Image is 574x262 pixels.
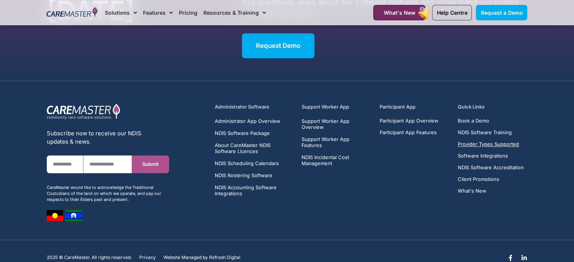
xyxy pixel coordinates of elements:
h5: Participant App [380,103,449,110]
button: Submit [132,155,169,173]
a: NDIS Software Training [458,130,524,135]
span: NDIS Scheduling Calendars [215,160,279,166]
a: NDIS Rostering Software [215,172,293,178]
a: Software Integrations [458,153,524,159]
a: Book a Demo [458,118,524,124]
a: Client Promotions [458,176,524,182]
span: Request a Demo [480,9,523,16]
span: Book a Demo [458,118,489,124]
span: Client Promotions [458,176,499,182]
a: About CareMaster NDIS Software Licences [215,142,293,154]
a: NDIS Accounting Software Integrations [215,184,293,196]
h5: Quick Links [458,103,527,110]
a: Administrator App Overview [215,118,293,124]
span: What's New [458,188,486,194]
a: What's New [458,188,524,194]
img: CareMaster Logo [46,7,97,18]
a: Participant App Overview [380,118,439,124]
p: 2025 © CareMaster. All rights reserved. [47,255,132,260]
img: image 8 [65,210,82,221]
h5: Support Worker App [302,103,371,110]
a: Support Worker App Features [302,136,371,148]
span: Software Integrations [458,153,508,159]
span: NDIS Software Package [215,130,270,136]
span: Submit [142,161,159,167]
span: Website Managed by [163,255,208,260]
div: CareMaster would like to acknowledge the Traditional Custodians of the land on which we operate, ... [47,184,169,202]
a: Participant App Features [380,130,439,135]
div: Subscribe now to receive our NDIS updates & news. [47,129,169,146]
span: Help Centre [437,9,467,16]
a: Request Demo [242,33,314,58]
span: NDIS Software Training [458,130,512,135]
a: Help Centre [432,5,472,20]
a: NDIS Software Package [215,130,293,136]
h5: Administrator Software [215,103,293,110]
span: Participant App Features [380,130,437,135]
span: NDIS Rostering Software [215,172,272,178]
form: New Form [47,155,169,181]
a: NDIS Incidental Cost Management [302,154,371,166]
a: NDIS Scheduling Calendars [215,160,293,166]
a: Privacy [139,255,156,260]
a: Provider Types Supported [458,141,524,147]
a: NDIS Software Accreditation [458,165,524,170]
img: CareMaster Logo Part [47,103,120,120]
a: Request a Demo [476,5,527,20]
span: What's New [383,9,415,16]
img: image 7 [47,210,63,221]
a: Refresh Digital [209,255,240,260]
span: Provider Types Supported [458,141,519,147]
a: Support Worker App Overview [302,118,371,130]
span: Request Demo [256,42,300,49]
a: What's New [373,5,425,20]
span: Administrator App Overview [215,118,280,124]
